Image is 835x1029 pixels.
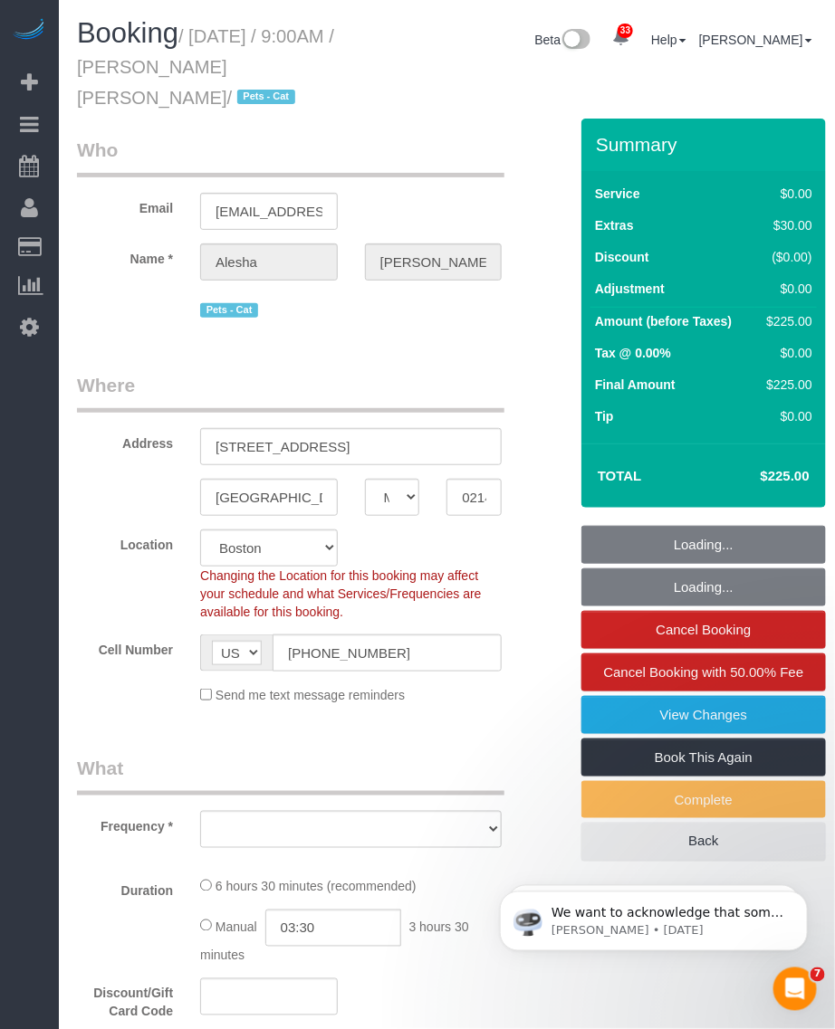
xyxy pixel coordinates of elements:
[63,428,187,453] label: Address
[63,243,187,268] label: Name *
[760,248,812,266] div: ($0.00)
[595,344,671,362] label: Tax @ 0.00%
[581,823,826,861] a: Back
[273,634,502,672] input: Cell Number
[773,967,817,1011] iframe: Intercom live chat
[595,185,640,203] label: Service
[598,468,642,483] strong: Total
[11,18,47,43] img: Automaid Logo
[595,216,634,234] label: Extras
[760,185,812,203] div: $0.00
[699,33,812,47] a: [PERSON_NAME]
[618,24,633,38] span: 33
[79,52,312,300] span: We want to acknowledge that some users may be experiencing lag or slower performance in our softw...
[200,243,338,281] input: First Name
[227,88,301,108] span: /
[63,193,187,217] label: Email
[216,919,257,934] span: Manual
[200,568,482,619] span: Changing the Location for this booking may affect your schedule and what Services/Frequencies are...
[581,653,826,691] a: Cancel Booking with 50.00% Fee
[216,689,405,703] span: Send me text message reminders
[760,216,812,234] div: $30.00
[581,696,826,734] a: View Changes
[63,978,187,1021] label: Discount/Gift Card Code
[760,407,812,425] div: $0.00
[595,376,676,394] label: Final Amount
[651,33,686,47] a: Help
[760,376,812,394] div: $225.00
[595,407,614,425] label: Tip
[581,738,826,777] a: Book This Again
[596,134,817,155] h3: Summary
[535,33,591,47] a: Beta
[77,137,504,177] legend: Who
[200,479,338,516] input: City
[77,755,504,796] legend: What
[237,90,295,104] span: Pets - Cat
[200,303,258,318] span: Pets - Cat
[200,919,469,963] span: 3 hours 30 minutes
[446,479,502,516] input: Zip Code
[604,664,804,680] span: Cancel Booking with 50.00% Fee
[77,17,178,49] span: Booking
[63,529,187,554] label: Location
[200,193,338,230] input: Email
[760,344,812,362] div: $0.00
[473,853,835,980] iframe: Intercom notifications message
[79,70,312,86] p: Message from Ellie, sent 1w ago
[561,29,590,52] img: New interface
[63,634,187,659] label: Cell Number
[63,876,187,900] label: Duration
[581,611,826,649] a: Cancel Booking
[595,312,732,330] label: Amount (before Taxes)
[365,243,503,281] input: Last Name
[63,811,187,835] label: Frequency *
[77,26,334,108] small: / [DATE] / 9:00AM / [PERSON_NAME] [PERSON_NAME]
[77,372,504,413] legend: Where
[595,280,665,298] label: Adjustment
[603,18,638,58] a: 33
[706,469,810,484] h4: $225.00
[216,880,417,894] span: 6 hours 30 minutes (recommended)
[760,280,812,298] div: $0.00
[760,312,812,330] div: $225.00
[595,248,649,266] label: Discount
[811,967,825,982] span: 7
